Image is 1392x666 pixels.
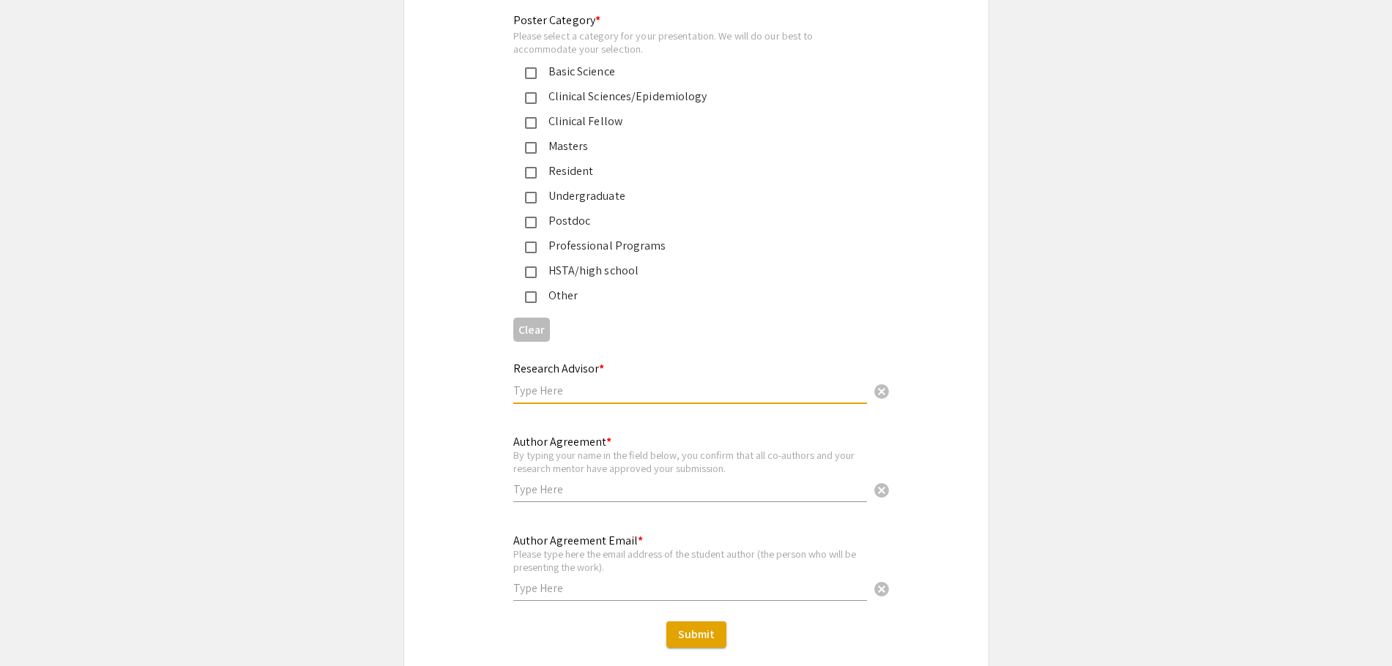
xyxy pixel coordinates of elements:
span: cancel [873,383,890,400]
div: Postdoc [537,212,844,230]
div: Resident [537,162,844,180]
span: cancel [873,482,890,499]
mat-label: Research Advisor [513,361,604,376]
mat-label: Author Agreement Email [513,533,643,548]
input: Type Here [513,580,867,596]
input: Type Here [513,383,867,398]
div: Basic Science [537,63,844,81]
div: Other [537,287,844,304]
span: Submit [678,626,715,642]
input: Type Here [513,482,867,497]
div: Professional Programs [537,237,844,255]
div: Please type here the email address of the student author (the person who will be presenting the w... [513,547,867,573]
div: By typing your name in the field below, you confirm that all co-authors and your research mentor ... [513,449,867,474]
button: Clear [867,475,896,504]
button: Clear [867,376,896,405]
button: Clear [867,574,896,603]
div: Clinical Sciences/Epidemiology [537,88,844,105]
span: cancel [873,580,890,598]
mat-label: Poster Category [513,12,601,28]
iframe: Chat [11,600,62,655]
div: HSTA/high school [537,262,844,280]
mat-label: Author Agreement [513,434,611,449]
div: Masters [537,138,844,155]
div: Please select a category for your presentation. We will do our best to accommodate your selection. [513,29,856,55]
div: Clinical Fellow [537,113,844,130]
div: Undergraduate [537,187,844,205]
button: Clear [513,318,550,342]
button: Submit [666,621,726,648]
